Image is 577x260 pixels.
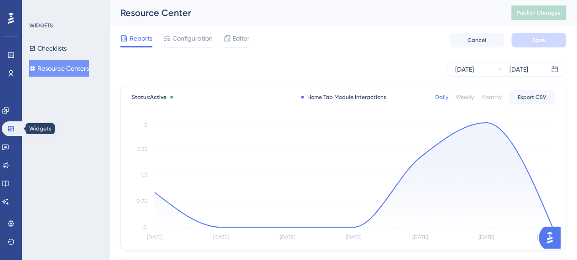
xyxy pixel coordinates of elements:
tspan: [DATE] [280,234,295,240]
div: Resource Center [120,6,489,19]
div: Home Tab Module Interactions [301,94,386,101]
tspan: [DATE] [346,234,361,240]
tspan: 3 [144,122,147,128]
div: [DATE] [455,64,474,75]
span: Cancel [468,36,486,44]
tspan: 1.5 [141,172,147,178]
span: Reports [130,33,152,44]
span: Publish Changes [517,9,561,16]
span: Editor [233,33,250,44]
button: Export CSV [509,90,555,104]
button: Resource Centers [29,60,89,77]
tspan: [DATE] [537,234,552,240]
tspan: [DATE] [478,234,494,240]
button: Checklists [29,40,67,57]
button: Save [511,33,566,47]
tspan: [DATE] [412,234,427,240]
span: Export CSV [518,94,546,101]
tspan: [DATE] [147,234,162,240]
button: Publish Changes [511,5,566,20]
div: Daily [435,94,448,101]
tspan: 2.25 [137,146,147,152]
div: Monthly [481,94,502,101]
iframe: UserGuiding AI Assistant Launcher [539,224,566,251]
span: Configuration [172,33,213,44]
tspan: [DATE] [213,234,229,240]
span: Save [532,36,545,44]
div: Weekly [456,94,474,101]
tspan: 0 [143,224,147,230]
div: WIDGETS [29,22,53,29]
span: Status: [132,94,166,101]
span: Active [150,94,166,100]
div: [DATE] [509,64,528,75]
button: Cancel [449,33,504,47]
tspan: 0.75 [136,198,147,204]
